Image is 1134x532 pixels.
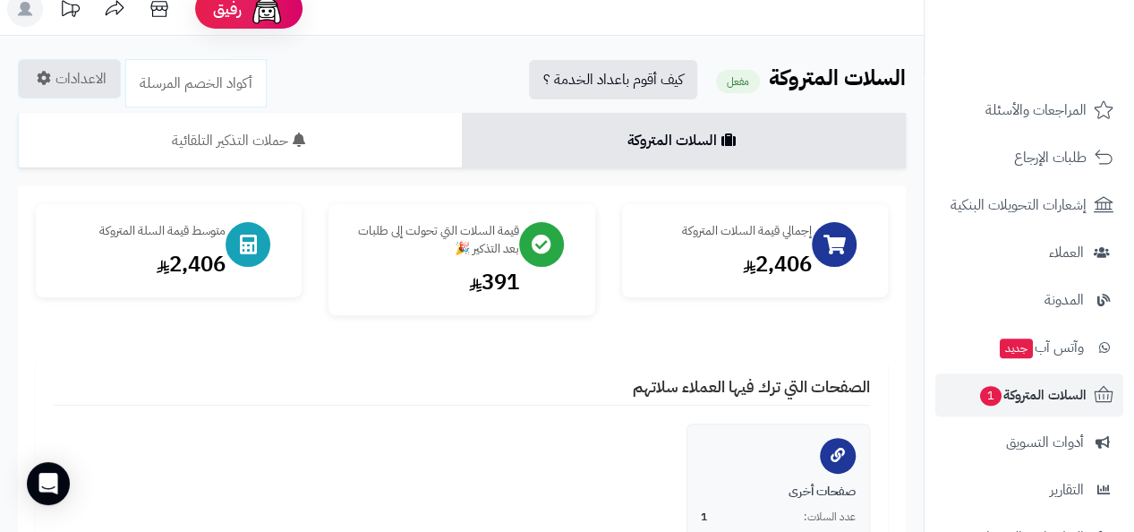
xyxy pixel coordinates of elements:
[951,193,1087,218] span: إشعارات التحويلات البنكية
[935,89,1123,132] a: المراجعات والأسئلة
[1044,287,1084,313] span: المدونة
[529,60,697,99] a: كيف أقوم باعداد الخدمة ؟
[125,59,267,107] a: أكواد الخصم المرسلة
[54,378,870,406] h4: الصفحات التي ترك فيها العملاء سلاتهم
[935,326,1123,369] a: وآتس آبجديد
[346,222,518,258] div: قيمة السلات التي تحولت إلى طلبات بعد التذكير 🎉
[1012,13,1117,51] img: logo-2.png
[346,267,518,297] div: 391
[701,510,707,525] span: 1
[985,98,1087,123] span: المراجعات والأسئلة
[998,335,1084,360] span: وآتس آب
[701,483,857,501] div: صفحات أخرى
[640,222,812,240] div: إجمالي قيمة السلات المتروكة
[935,184,1123,227] a: إشعارات التحويلات البنكية
[979,385,1002,407] span: 1
[18,113,462,168] a: حملات التذكير التلقائية
[1014,145,1087,170] span: طلبات الإرجاع
[27,462,70,505] div: Open Intercom Messenger
[54,249,226,279] div: 2,406
[1049,240,1084,265] span: العملاء
[54,222,226,240] div: متوسط قيمة السلة المتروكة
[1050,477,1084,502] span: التقارير
[935,231,1123,274] a: العملاء
[935,468,1123,511] a: التقارير
[935,136,1123,179] a: طلبات الإرجاع
[640,249,812,279] div: 2,406
[804,510,856,525] span: عدد السلات:
[1006,430,1084,455] span: أدوات التسويق
[18,59,121,99] a: الاعدادات
[1000,339,1033,358] span: جديد
[716,70,760,93] small: مفعل
[935,421,1123,464] a: أدوات التسويق
[769,62,906,94] b: السلات المتروكة
[935,279,1123,322] a: المدونة
[978,382,1087,408] span: السلات المتروكة
[935,373,1123,416] a: السلات المتروكة1
[462,113,906,168] a: السلات المتروكة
